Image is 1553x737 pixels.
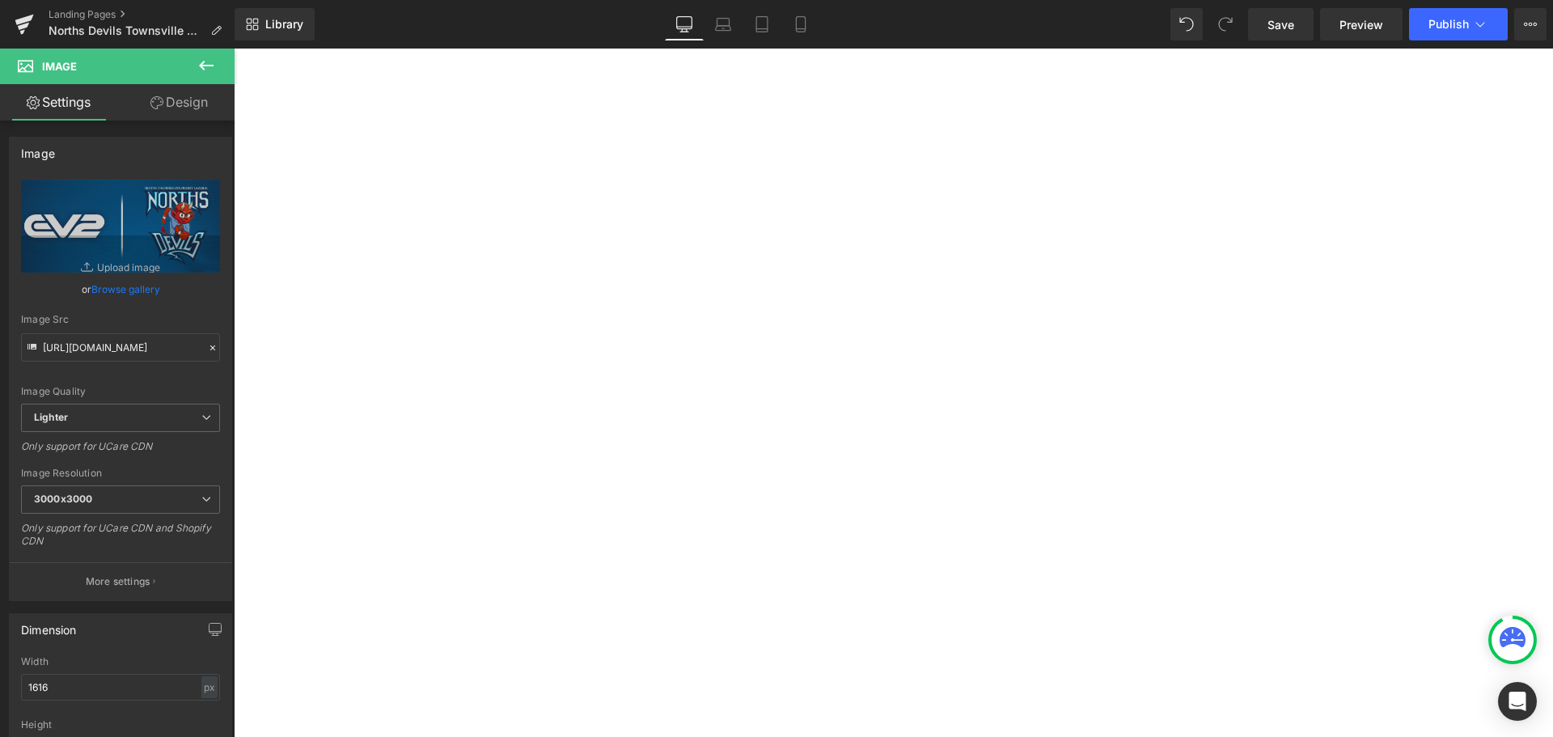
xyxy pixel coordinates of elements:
span: Save [1267,16,1294,33]
div: px [201,676,218,698]
button: Undo [1170,8,1203,40]
button: More settings [10,562,231,600]
a: Browse gallery [91,275,160,303]
div: Only support for UCare CDN [21,440,220,464]
p: More settings [86,574,150,589]
span: Preview [1339,16,1383,33]
div: or [21,281,220,298]
div: Width [21,656,220,667]
a: Desktop [665,8,704,40]
div: Only support for UCare CDN and Shopify CDN [21,522,220,558]
a: Design [121,84,238,121]
a: Preview [1320,8,1403,40]
a: Laptop [704,8,743,40]
div: Image [21,138,55,160]
div: Image Src [21,314,220,325]
a: Landing Pages [49,8,235,21]
div: Height [21,719,220,731]
span: Publish [1428,18,1469,31]
button: More [1514,8,1547,40]
button: Redo [1209,8,1242,40]
a: New Library [235,8,315,40]
span: Norths Devils Townsville Carnivals [49,24,204,37]
button: Publish [1409,8,1508,40]
b: Lighter [34,411,68,423]
span: Library [265,17,303,32]
input: Link [21,333,220,362]
div: Dimension [21,614,77,637]
b: 3000x3000 [34,493,92,505]
input: auto [21,674,220,701]
div: Image Resolution [21,468,220,479]
a: Tablet [743,8,781,40]
div: Image Quality [21,386,220,397]
div: Open Intercom Messenger [1498,682,1537,721]
span: Image [42,60,77,73]
a: Mobile [781,8,820,40]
